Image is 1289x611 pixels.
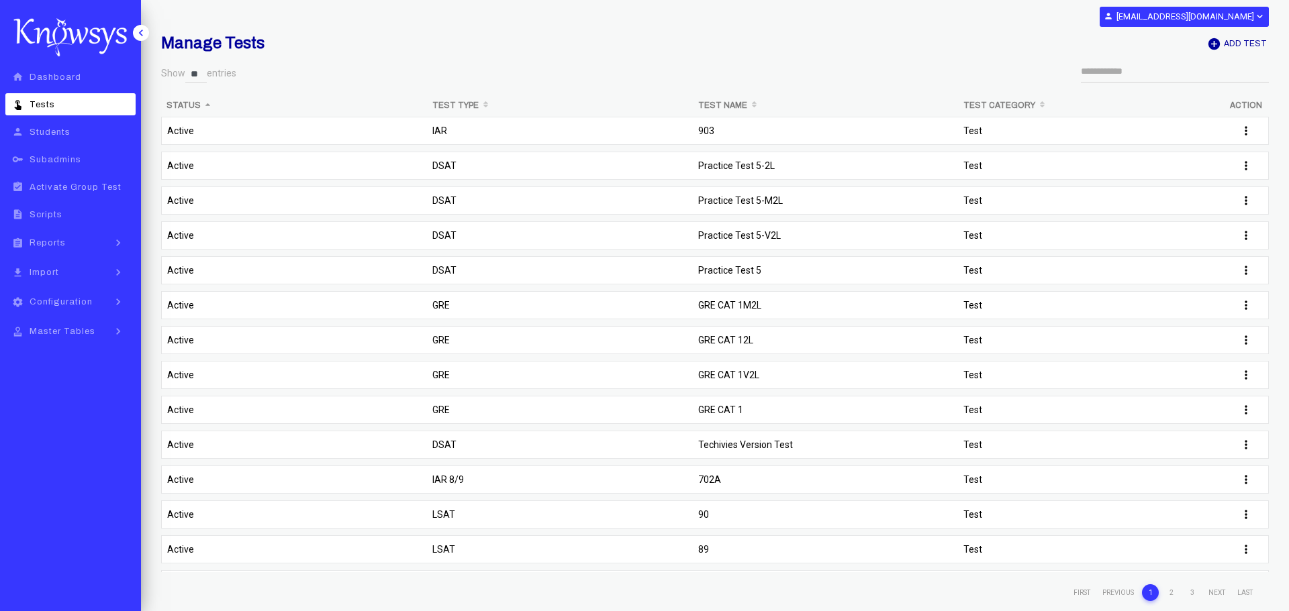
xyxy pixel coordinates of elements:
[161,361,427,396] td: Active
[1239,543,1253,556] i: more_vert
[9,154,26,165] i: key
[693,431,959,465] td: Techivies Version Test
[698,101,747,110] b: Test Name
[9,267,26,278] i: file_download
[9,99,26,110] i: touch_app
[108,266,128,279] i: keyboard_arrow_right
[108,236,128,249] i: keyboard_arrow_right
[427,361,693,396] td: GRE
[30,72,81,82] span: Dashboard
[1142,584,1159,601] a: 1
[958,326,1224,361] td: Test
[427,117,693,152] td: IAR
[427,431,693,465] td: DSAT
[427,326,693,361] td: GRE
[161,500,427,535] td: Active
[9,181,26,192] i: assignment_turned_in
[958,570,1224,605] td: Test
[958,221,1224,256] td: Test
[1239,438,1253,451] i: more_vert
[9,296,26,308] i: settings
[161,221,427,256] td: Active
[1239,159,1253,172] i: more_vert
[958,396,1224,431] td: Test
[30,297,93,307] span: Configuration
[161,291,427,326] td: Active
[427,465,693,500] td: IAR 8/9
[693,570,959,605] td: Practice Test 4-2L
[134,26,148,40] i: keyboard_arrow_left
[30,210,62,219] span: Scripts
[9,326,26,337] i: approval
[1239,194,1253,207] i: more_vert
[1224,94,1269,117] th: Action: activate to sort column ascending
[432,101,479,110] b: Test Type
[1239,264,1253,277] i: more_vert
[958,256,1224,291] td: Test
[1239,333,1253,347] i: more_vert
[958,431,1224,465] td: Test
[161,396,427,431] td: Active
[427,291,693,326] td: GRE
[1184,584,1200,601] a: 3
[30,100,55,109] span: Tests
[1239,368,1253,382] i: more_vert
[9,237,26,249] i: assignment
[185,65,207,83] select: Showentries
[958,291,1224,326] td: Test
[108,325,128,338] i: keyboard_arrow_right
[1233,584,1257,601] a: Last
[161,94,427,117] th: Status: activate to sort column descending
[1230,101,1262,110] b: Action
[161,535,427,570] td: Active
[30,238,66,247] span: Reports
[427,570,693,605] td: DSAT
[161,326,427,361] td: Active
[1239,124,1253,137] i: more_vert
[1239,473,1253,486] i: more_vert
[958,186,1224,221] td: Test
[1239,403,1253,416] i: more_vert
[958,465,1224,500] td: Test
[693,326,959,361] td: GRE CAT 12L
[958,535,1224,570] td: Test
[693,465,959,500] td: 702A
[1239,508,1253,521] i: more_vert
[161,117,427,152] td: Active
[427,221,693,256] td: DSAT
[1239,229,1253,242] i: more_vert
[427,396,693,431] td: GRE
[30,327,95,336] span: Master Tables
[693,361,959,396] td: GRE CAT 1V2L
[1239,298,1253,312] i: more_vert
[427,500,693,535] td: LSAT
[1206,37,1268,51] button: add_circleAdd Test
[30,268,59,277] span: Import
[9,209,26,220] i: description
[693,256,959,291] td: Practice Test 5
[693,117,959,152] td: 903
[9,71,26,82] i: home
[161,186,427,221] td: Active
[161,152,427,186] td: Active
[1207,37,1221,51] i: add_circle
[427,94,693,117] th: Test Type: activate to sort column ascending
[108,295,128,309] i: keyboard_arrow_right
[1116,11,1254,21] b: [EMAIL_ADDRESS][DOMAIN_NAME]
[1254,11,1264,22] i: expand_more
[693,291,959,326] td: GRE CAT 1M2L
[693,500,959,535] td: 90
[693,221,959,256] td: Practice Test 5-V2L
[30,155,81,164] span: Subadmins
[693,94,959,117] th: Test Name: activate to sort column ascending
[693,186,959,221] td: Practice Test 5-M2L
[30,127,70,137] span: Students
[161,431,427,465] td: Active
[958,500,1224,535] td: Test
[427,152,693,186] td: DSAT
[1104,11,1113,21] i: person
[161,34,265,52] b: Manage Tests
[963,101,1035,110] b: Test Category
[427,256,693,291] td: DSAT
[30,182,122,192] span: Activate Group Test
